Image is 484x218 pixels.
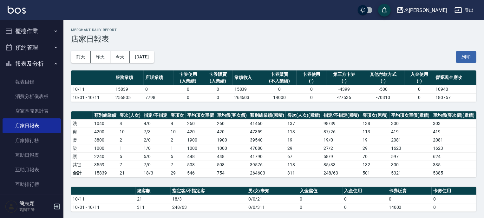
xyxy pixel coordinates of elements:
td: 501 [361,169,389,177]
td: 29 [286,144,322,152]
td: 29 [169,169,186,177]
td: 10/11 [71,85,114,93]
td: 448 [186,152,215,161]
td: 0 [432,203,476,211]
h3: 店家日報表 [71,35,476,43]
th: 類別總業績(累積) [248,111,286,120]
td: 1900 [186,136,215,144]
th: 指定/不指定 [142,111,169,120]
a: 店家日報表 [3,118,61,133]
td: 3559 [93,161,118,169]
td: 2 [118,136,142,144]
td: 10/01 - 10/11 [71,93,114,102]
td: 10/11 [71,195,136,203]
td: 2081 [431,136,476,144]
td: 7 / 0 [142,161,169,169]
td: 260 [215,119,248,128]
td: 18/3 [171,195,247,203]
div: 其他付款方式 [364,71,403,78]
div: (-) [328,78,361,84]
td: 0 [298,195,343,203]
td: 2081 [389,136,431,144]
td: 624 [431,152,476,161]
td: 0 [432,195,476,203]
td: 180757 [434,93,476,102]
td: 19 [286,136,322,144]
th: 客項次 [169,111,186,120]
td: 10940 [434,85,476,93]
th: 入金儲值 [298,187,343,195]
td: 419 [389,128,431,136]
td: 138 [361,119,389,128]
td: 0 [203,85,233,93]
td: -4399 [326,85,362,93]
td: 260 [186,119,215,128]
td: 剪 [71,128,93,136]
th: 店販業績 [144,70,173,85]
button: 櫃檯作業 [3,23,61,39]
div: 第三方卡券 [328,71,361,78]
div: (入業績) [175,78,202,84]
td: 4 / 0 [142,119,169,128]
td: 264603 [233,93,263,102]
td: 113 [286,128,322,136]
td: 248/63 [322,169,361,177]
th: 指定客/不指定客 [171,187,247,195]
button: 昨天 [91,51,110,63]
td: 0 [404,85,434,93]
button: 前天 [71,51,91,63]
th: 類別總業績 [93,111,118,120]
td: 1 [169,144,186,152]
td: 85 / 33 [322,161,361,169]
td: 132 [361,161,389,169]
td: 5 / 0 [142,152,169,161]
td: 0/0/311 [247,203,298,211]
th: 平均項次單價(累積) [389,111,431,120]
div: 卡券使用 [175,71,202,78]
th: 營業現金應收 [434,70,476,85]
td: 754 [215,169,248,177]
td: 1000 [93,144,118,152]
a: 互助日報表 [3,148,61,162]
th: 卡券販賣 [387,187,432,195]
th: 單均價(客次價)(累積) [431,111,476,120]
td: 1 [118,144,142,152]
td: 0 [173,85,203,93]
div: 卡券販賣 [205,71,231,78]
td: 4 [169,119,186,128]
td: 19 / 0 [322,136,361,144]
td: 21 [136,195,171,203]
td: 5385 [431,169,476,177]
div: (不入業績) [264,78,295,84]
div: (-) [406,78,433,84]
td: 0 [343,203,387,211]
td: 護 [71,152,93,161]
td: 508 [186,161,215,169]
td: 248/63 [171,203,247,211]
td: 21 [118,169,142,177]
div: (-) [364,78,403,84]
a: 互助月報表 [3,162,61,177]
button: 報表及分析 [3,56,61,72]
td: 597 [389,152,431,161]
div: 入金使用 [406,71,433,78]
th: 單均價(客次價) [215,111,248,120]
td: 419 [431,128,476,136]
a: 報表目錄 [3,75,61,89]
th: 平均項次單價 [186,111,215,120]
th: 入金使用 [343,187,387,195]
td: 0 [387,195,432,203]
td: 洗 [71,119,93,128]
p: 高階主管 [19,207,52,213]
th: 總客數 [136,187,171,195]
h2: Merchant Daily Report [71,28,476,32]
td: 15839 [233,85,263,93]
th: 卡券使用 [432,187,476,195]
td: 546 [186,169,215,177]
td: 0 [298,203,343,211]
td: 7 [118,161,142,169]
td: 10 [169,128,186,136]
td: 7 [169,161,186,169]
td: 335 [431,161,476,169]
td: 448 [215,152,248,161]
